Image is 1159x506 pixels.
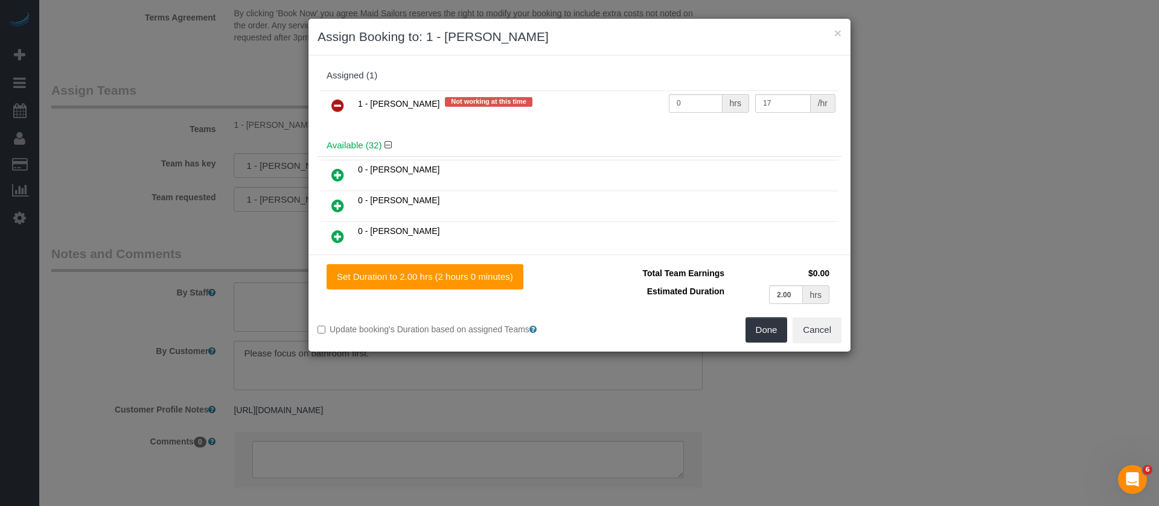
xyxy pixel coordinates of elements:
[358,99,439,109] span: 1 - [PERSON_NAME]
[358,226,439,236] span: 0 - [PERSON_NAME]
[746,317,788,343] button: Done
[834,27,841,39] button: ×
[327,71,832,81] div: Assigned (1)
[589,264,727,282] td: Total Team Earnings
[811,94,835,113] div: /hr
[358,165,439,174] span: 0 - [PERSON_NAME]
[327,141,832,151] h4: Available (32)
[793,317,841,343] button: Cancel
[1118,465,1147,494] iframe: Intercom live chat
[723,94,749,113] div: hrs
[318,326,325,334] input: Update booking's Duration based on assigned Teams
[318,323,570,335] label: Update booking's Duration based on assigned Teams
[358,195,439,205] span: 0 - [PERSON_NAME]
[327,264,523,289] button: Set Duration to 2.00 hrs (2 hours 0 minutes)
[1143,465,1152,475] span: 6
[318,28,841,46] h3: Assign Booking to: 1 - [PERSON_NAME]
[445,97,532,107] span: Not working at this time
[803,285,829,304] div: hrs
[727,264,832,282] td: $0.00
[647,286,724,296] span: Estimated Duration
